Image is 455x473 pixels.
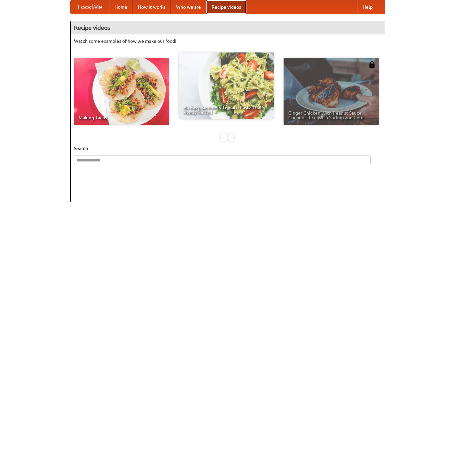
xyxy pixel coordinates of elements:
div: » [228,133,234,142]
a: Making Tacos [74,58,169,125]
h5: Search [74,145,381,152]
span: An Easy, Summery Tomato Pasta That's Ready for Fall [183,105,269,115]
h4: Recipe videos [71,21,385,34]
a: Home [109,0,133,14]
div: « [221,133,227,142]
a: Recipe videos [206,0,246,14]
a: How it works [133,0,171,14]
p: Watch some examples of how we make our food! [74,38,381,44]
a: Help [357,0,378,14]
a: An Easy, Summery Tomato Pasta That's Ready for Fall [179,52,274,119]
a: FoodMe [71,0,109,14]
a: Who we are [171,0,206,14]
img: 483408.png [369,61,375,68]
span: Making Tacos [79,115,164,120]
